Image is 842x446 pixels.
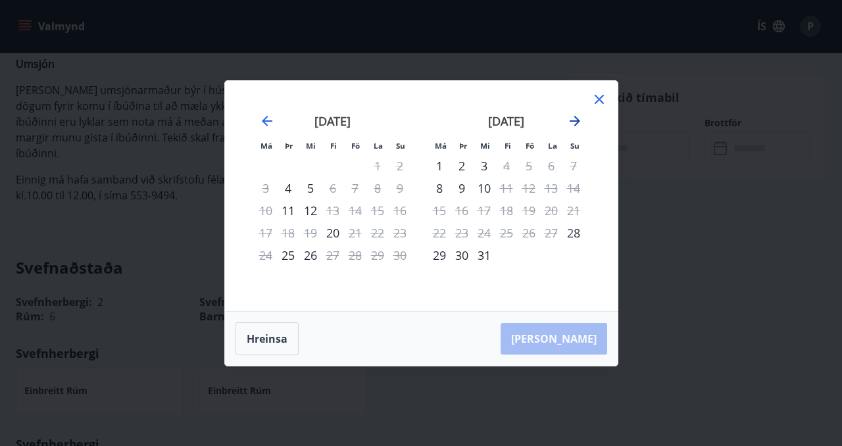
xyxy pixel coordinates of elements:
[344,222,366,244] div: Aðeins útritun í boði
[260,141,272,151] small: Má
[366,155,389,177] td: Not available. laugardagur, 1. nóvember 2025
[488,113,524,129] strong: [DATE]
[285,141,293,151] small: Þr
[259,113,275,129] div: Move backward to switch to the previous month.
[473,177,495,199] div: 10
[389,244,411,266] td: Not available. sunnudagur, 30. nóvember 2025
[299,199,322,222] td: Choose miðvikudagur, 12. nóvember 2025 as your check-in date. It’s available.
[322,222,344,244] div: Aðeins innritun í boði
[562,199,585,222] td: Not available. sunnudagur, 21. desember 2025
[322,244,344,266] td: Not available. fimmtudagur, 27. nóvember 2025
[451,244,473,266] td: Choose þriðjudagur, 30. desember 2025 as your check-in date. It’s available.
[451,222,473,244] td: Not available. þriðjudagur, 23. desember 2025
[389,155,411,177] td: Not available. sunnudagur, 2. nóvember 2025
[540,155,562,177] td: Not available. laugardagur, 6. desember 2025
[428,155,451,177] div: Aðeins innritun í boði
[389,222,411,244] td: Not available. sunnudagur, 23. nóvember 2025
[366,177,389,199] td: Not available. laugardagur, 8. nóvember 2025
[322,177,344,199] div: Aðeins útritun í boði
[567,113,583,129] div: Move forward to switch to the next month.
[322,199,344,222] td: Not available. fimmtudagur, 13. nóvember 2025
[428,244,451,266] div: 29
[473,177,495,199] td: Choose miðvikudagur, 10. desember 2025 as your check-in date. It’s available.
[277,199,299,222] div: Aðeins innritun í boði
[428,222,451,244] td: Not available. mánudagur, 22. desember 2025
[277,222,299,244] td: Not available. þriðjudagur, 18. nóvember 2025
[366,155,389,177] div: Aðeins útritun í boði
[451,155,473,177] div: 2
[299,177,322,199] div: 5
[518,199,540,222] td: Not available. föstudagur, 19. desember 2025
[366,222,389,244] td: Not available. laugardagur, 22. nóvember 2025
[396,141,405,151] small: Su
[495,222,518,244] td: Not available. fimmtudagur, 25. desember 2025
[495,155,518,177] div: Aðeins útritun í boði
[459,141,467,151] small: Þr
[322,244,344,266] div: Aðeins útritun í boði
[495,177,518,199] td: Not available. fimmtudagur, 11. desember 2025
[495,155,518,177] td: Not available. fimmtudagur, 4. desember 2025
[473,199,495,222] td: Not available. miðvikudagur, 17. desember 2025
[344,244,366,266] td: Not available. föstudagur, 28. nóvember 2025
[518,177,540,199] td: Not available. föstudagur, 12. desember 2025
[255,177,277,199] td: Not available. mánudagur, 3. nóvember 2025
[562,222,585,244] div: Aðeins innritun í boði
[314,113,351,129] strong: [DATE]
[451,155,473,177] td: Choose þriðjudagur, 2. desember 2025 as your check-in date. It’s available.
[473,244,495,266] div: 31
[389,199,411,222] td: Not available. sunnudagur, 16. nóvember 2025
[562,177,585,199] td: Not available. sunnudagur, 14. desember 2025
[495,177,518,199] div: Aðeins útritun í boði
[299,244,322,266] td: Choose miðvikudagur, 26. nóvember 2025 as your check-in date. It’s available.
[322,199,344,222] div: Aðeins útritun í boði
[518,222,540,244] td: Not available. föstudagur, 26. desember 2025
[277,177,299,199] td: Choose þriðjudagur, 4. nóvember 2025 as your check-in date. It’s available.
[428,177,451,199] div: Aðeins innritun í boði
[480,141,490,151] small: Mi
[255,222,277,244] td: Not available. mánudagur, 17. nóvember 2025
[518,155,540,177] td: Not available. föstudagur, 5. desember 2025
[548,141,557,151] small: La
[540,199,562,222] td: Not available. laugardagur, 20. desember 2025
[451,244,473,266] div: 30
[473,244,495,266] td: Choose miðvikudagur, 31. desember 2025 as your check-in date. It’s available.
[540,177,562,199] td: Not available. laugardagur, 13. desember 2025
[540,222,562,244] td: Not available. laugardagur, 27. desember 2025
[235,322,299,355] button: Hreinsa
[344,222,366,244] td: Not available. föstudagur, 21. nóvember 2025
[366,199,389,222] td: Not available. laugardagur, 15. nóvember 2025
[428,244,451,266] td: Choose mánudagur, 29. desember 2025 as your check-in date. It’s available.
[277,177,299,199] div: Aðeins innritun í boði
[435,141,447,151] small: Má
[322,177,344,199] td: Not available. fimmtudagur, 6. nóvember 2025
[473,222,495,244] td: Not available. miðvikudagur, 24. desember 2025
[277,244,299,266] div: Aðeins innritun í boði
[322,222,344,244] td: Choose fimmtudagur, 20. nóvember 2025 as your check-in date. It’s available.
[505,141,511,151] small: Fi
[366,244,389,266] td: Not available. laugardagur, 29. nóvember 2025
[562,222,585,244] td: Choose sunnudagur, 28. desember 2025 as your check-in date. It’s available.
[526,141,534,151] small: Fö
[299,222,322,244] td: Not available. miðvikudagur, 19. nóvember 2025
[451,199,473,222] td: Not available. þriðjudagur, 16. desember 2025
[570,141,580,151] small: Su
[495,199,518,222] td: Not available. fimmtudagur, 18. desember 2025
[562,155,585,177] td: Not available. sunnudagur, 7. desember 2025
[277,199,299,222] td: Choose þriðjudagur, 11. nóvember 2025 as your check-in date. It’s available.
[473,155,495,177] div: 3
[374,141,383,151] small: La
[389,177,411,199] td: Not available. sunnudagur, 9. nóvember 2025
[344,177,366,199] td: Not available. föstudagur, 7. nóvember 2025
[344,199,366,222] td: Not available. föstudagur, 14. nóvember 2025
[277,244,299,266] td: Choose þriðjudagur, 25. nóvember 2025 as your check-in date. It’s available.
[451,177,473,199] div: 9
[428,177,451,199] td: Choose mánudagur, 8. desember 2025 as your check-in date. It’s available.
[428,155,451,177] td: Choose mánudagur, 1. desember 2025 as your check-in date. It’s available.
[306,141,316,151] small: Mi
[299,177,322,199] td: Choose miðvikudagur, 5. nóvember 2025 as your check-in date. It’s available.
[241,97,602,295] div: Calendar
[299,199,322,222] div: 12
[299,244,322,266] div: 26
[330,141,337,151] small: Fi
[255,244,277,266] td: Not available. mánudagur, 24. nóvember 2025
